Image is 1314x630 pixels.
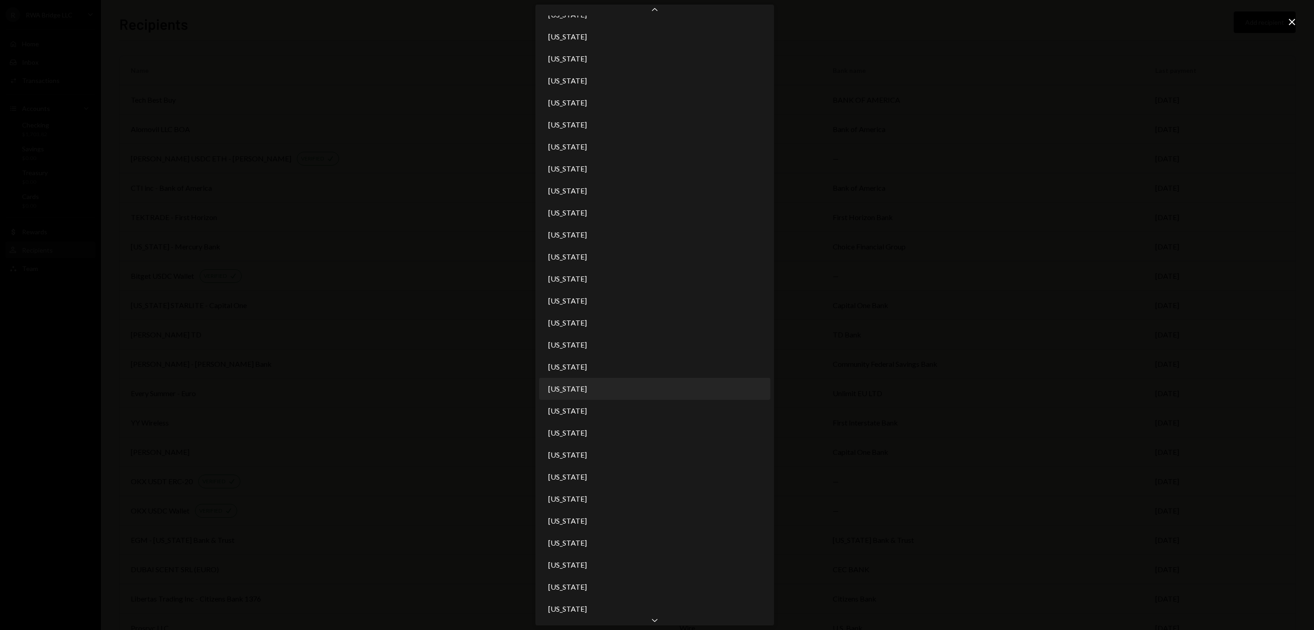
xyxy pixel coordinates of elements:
span: [US_STATE] [548,581,587,592]
span: [US_STATE] [548,361,587,372]
span: [US_STATE] [548,97,587,108]
span: [US_STATE] [548,603,587,614]
span: [US_STATE] [548,405,587,416]
span: [US_STATE] [548,185,587,196]
span: [US_STATE] [548,119,587,130]
span: [US_STATE] [548,317,587,328]
span: [US_STATE] [548,383,587,394]
span: [US_STATE] [548,75,587,86]
span: [US_STATE] [548,515,587,526]
span: [US_STATE] [548,31,587,42]
span: [US_STATE] [548,207,587,218]
span: [US_STATE] [548,471,587,482]
span: [US_STATE] [548,273,587,284]
span: [US_STATE] [548,251,587,262]
span: [US_STATE] [548,163,587,174]
span: [US_STATE] [548,493,587,504]
span: [US_STATE] [548,427,587,438]
span: [US_STATE] [548,229,587,240]
span: [US_STATE] [548,449,587,460]
span: [US_STATE] [548,53,587,64]
span: [US_STATE] [548,295,587,306]
span: [US_STATE] [548,141,587,152]
span: [US_STATE] [548,537,587,548]
span: [US_STATE] [548,339,587,350]
span: [US_STATE] [548,559,587,570]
